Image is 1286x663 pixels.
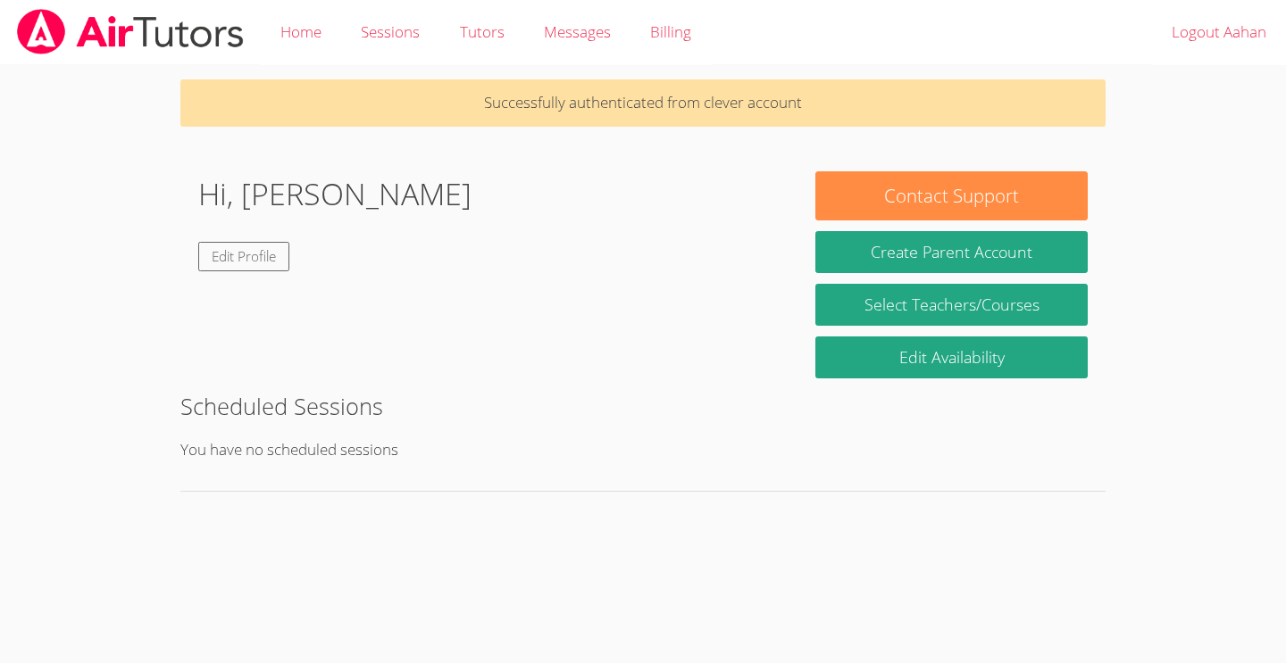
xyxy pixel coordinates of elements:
img: airtutors_banner-c4298cdbf04f3fff15de1276eac7730deb9818008684d7c2e4769d2f7ddbe033.png [15,9,246,54]
a: Select Teachers/Courses [815,284,1087,326]
span: Messages [544,21,611,42]
button: Create Parent Account [815,231,1087,273]
a: Edit Profile [198,242,289,271]
p: Successfully authenticated from clever account [180,79,1106,127]
h2: Scheduled Sessions [180,389,1106,423]
button: Contact Support [815,171,1087,220]
h1: Hi, [PERSON_NAME] [198,171,472,217]
a: Edit Availability [815,336,1087,378]
p: You have no scheduled sessions [180,437,1106,463]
